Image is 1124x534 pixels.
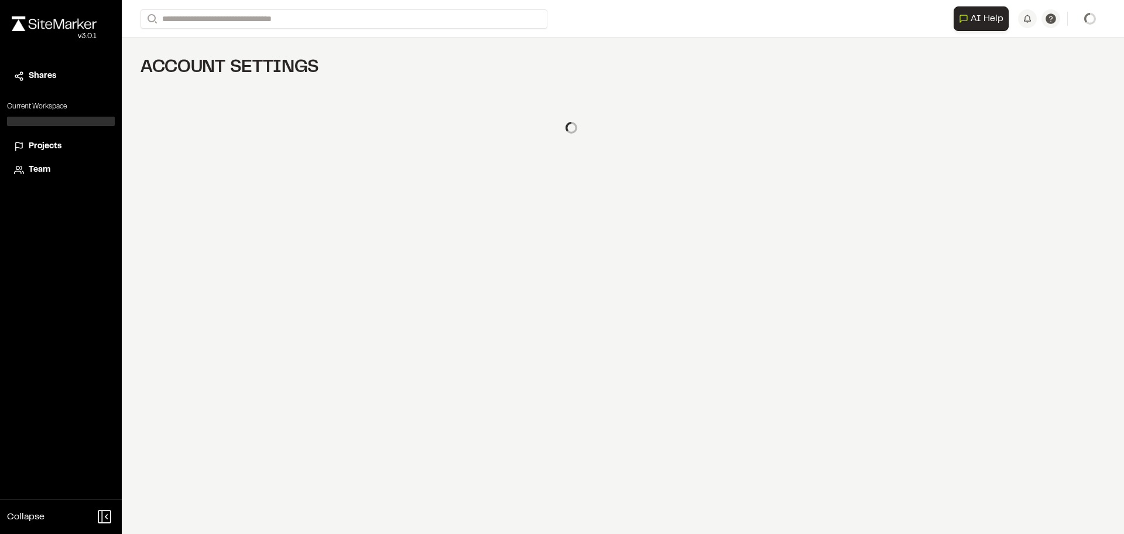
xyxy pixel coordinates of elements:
[29,164,50,176] span: Team
[14,140,108,153] a: Projects
[971,12,1003,26] span: AI Help
[7,101,115,112] p: Current Workspace
[954,6,1009,31] button: Open AI Assistant
[954,6,1013,31] div: Open AI Assistant
[12,31,97,42] div: Oh geez...please don't...
[7,510,44,524] span: Collapse
[29,140,61,153] span: Projects
[12,16,97,31] img: rebrand.png
[140,56,1002,80] h1: Account Settings
[14,164,108,176] a: Team
[29,70,56,83] span: Shares
[140,9,162,29] button: Search
[14,70,108,83] a: Shares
